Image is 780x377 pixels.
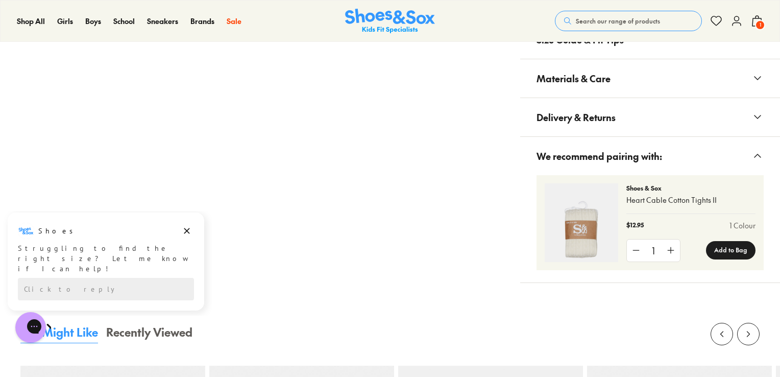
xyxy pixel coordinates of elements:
div: Struggling to find the right size? Let me know if I can help! [18,32,194,63]
div: 1 [645,240,662,262]
p: Heart Cable Cotton Tights II [626,195,755,205]
span: Shop All [17,16,45,26]
a: Sale [227,16,241,27]
a: School [113,16,135,27]
div: Reply to the campaigns [18,67,194,89]
img: SNS_Logo_Responsive.svg [345,9,435,34]
a: Boys [85,16,101,27]
span: 1 [755,20,765,30]
span: Brands [190,16,214,26]
span: We recommend pairing with: [537,141,662,171]
button: Add to Bag [706,241,755,260]
img: Shoes logo [18,12,34,28]
span: Girls [57,16,73,26]
button: Delivery & Returns [520,98,780,136]
span: Boys [85,16,101,26]
span: Delivery & Returns [537,102,616,132]
p: $12.95 [626,220,644,231]
a: 1 Colour [729,220,755,231]
h3: Shoes [38,15,79,25]
a: Shop All [17,16,45,27]
button: 1 [751,10,763,32]
span: Sale [227,16,241,26]
button: We recommend pairing with: [520,137,780,175]
a: Sneakers [147,16,178,27]
div: Message from Shoes. Struggling to find the right size? Let me know if I can help! [8,12,204,63]
span: School [113,16,135,26]
button: Dismiss campaign [180,13,194,27]
a: Girls [57,16,73,27]
button: Recently Viewed [106,324,192,343]
span: Sneakers [147,16,178,26]
button: You Might Like [20,324,98,343]
iframe: Gorgias live chat messenger [10,309,51,346]
div: Campaign message [8,2,204,100]
button: Materials & Care [520,59,780,98]
span: Materials & Care [537,63,611,93]
button: Search our range of products [555,11,702,31]
span: Search our range of products [576,16,660,26]
a: Brands [190,16,214,27]
a: Shoes & Sox [345,9,435,34]
p: Shoes & Sox [626,183,755,193]
img: 4-380965_1 [545,183,618,262]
